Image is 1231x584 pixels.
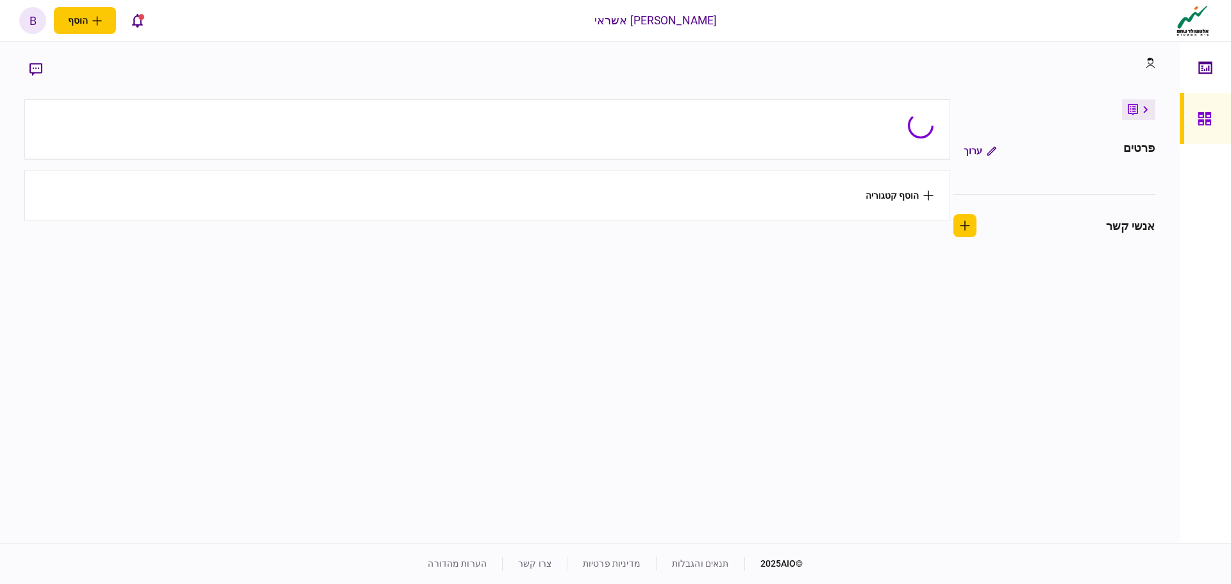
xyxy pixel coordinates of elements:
button: ערוך [953,139,1007,162]
div: פרטים [1123,139,1155,162]
div: © 2025 AIO [744,557,803,571]
a: מדיניות פרטיות [583,558,641,569]
div: אנשי קשר [1106,217,1155,235]
button: פתח תפריט להוספת לקוח [54,7,116,34]
a: תנאים והגבלות [672,558,729,569]
div: [PERSON_NAME] אשראי [594,12,717,29]
button: הוסף קטגוריה [866,190,934,201]
img: client company logo [1174,4,1212,37]
button: b [19,7,46,34]
a: הערות מהדורה [428,558,487,569]
a: צרו קשר [518,558,551,569]
button: פתח רשימת התראות [124,7,151,34]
